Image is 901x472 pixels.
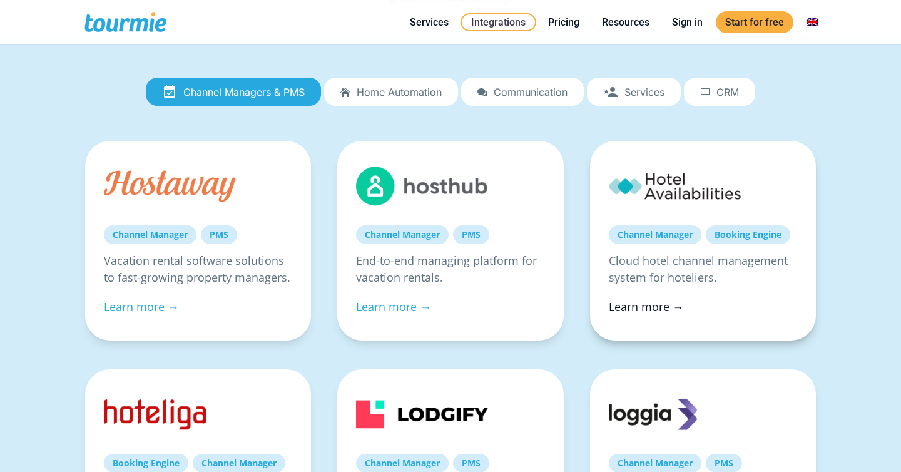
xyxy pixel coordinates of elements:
[593,14,659,30] a: Resources
[716,11,793,33] a: Start for free
[663,14,712,30] a: Sign in
[201,225,237,244] a: PMS
[716,86,739,98] span: CRM
[539,14,589,30] a: Pricing
[104,299,179,314] a: Learn more →
[797,14,827,30] a: Switch to
[461,13,536,31] a: Integrations
[183,86,305,98] span: Channel Managers & PMS
[356,299,431,314] a: Learn more →
[453,225,489,244] a: PMS
[400,14,458,30] a: Services
[609,299,684,314] a: Learn more →
[624,86,664,98] span: Services
[104,252,292,286] p: Vacation rental software solutions to fast-growing property managers.
[356,225,449,244] a: Channel Manager
[357,86,442,98] span: Home automation
[706,225,790,244] a: Booking Engine
[494,86,568,98] span: Communication
[609,225,701,244] a: Channel Manager
[356,252,544,286] p: End-to-end managing platform for vacation rentals.
[104,225,196,244] a: Channel Manager
[609,252,797,286] p: Cloud hotel channel management system for hoteliers.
